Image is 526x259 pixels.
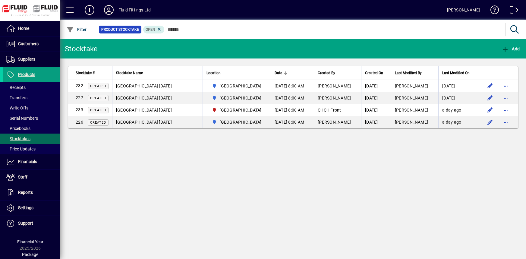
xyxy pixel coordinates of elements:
[209,118,264,126] span: AUCKLAND
[90,121,106,125] span: Created
[219,83,261,89] span: [GEOGRAPHIC_DATA]
[18,41,39,46] span: Customers
[502,46,520,51] span: Add
[90,84,106,88] span: Created
[143,26,165,33] mat-chip: Open Status: Open
[18,175,27,179] span: Staff
[3,134,60,144] a: Stocktakes
[501,93,511,103] button: More options
[3,154,60,169] a: Financials
[3,216,60,231] a: Support
[76,95,83,100] span: 227
[395,70,422,76] span: Last Modified By
[318,108,341,112] span: CHCH Front
[18,26,29,31] span: Home
[3,144,60,154] a: Price Updates
[18,221,33,226] span: Support
[275,70,310,76] div: Date
[438,80,479,92] td: [DATE]
[318,70,335,76] span: Created By
[3,113,60,123] a: Serial Numbers
[271,80,314,92] td: [DATE] 8:00 AM
[485,105,495,115] button: Edit
[116,84,172,88] span: [GEOGRAPHIC_DATA] [DATE]
[3,21,60,36] a: Home
[3,201,60,216] a: Settings
[219,107,261,113] span: [GEOGRAPHIC_DATA]
[118,5,151,15] div: Fluid Fittings Ltd
[3,36,60,52] a: Customers
[501,81,511,91] button: More options
[6,95,27,100] span: Transfers
[18,57,35,62] span: Suppliers
[505,1,518,21] a: Logout
[500,43,521,54] button: Add
[361,104,391,116] td: [DATE]
[271,92,314,104] td: [DATE] 8:00 AM
[90,96,106,100] span: Created
[116,70,143,76] span: Stocktake Name
[219,95,261,101] span: [GEOGRAPHIC_DATA]
[101,27,139,33] span: Product Stocktake
[318,120,351,125] span: [PERSON_NAME]
[485,117,495,127] button: Edit
[438,116,479,128] td: a day ago
[438,92,479,104] td: [DATE]
[391,104,438,116] td: [PERSON_NAME]
[271,104,314,116] td: [DATE] 8:00 AM
[67,27,87,32] span: Filter
[65,44,98,54] div: Stocktake
[365,70,383,76] span: Created On
[6,85,26,90] span: Receipts
[485,93,495,103] button: Edit
[275,70,282,76] span: Date
[116,108,172,112] span: [GEOGRAPHIC_DATA] [DATE]
[391,116,438,128] td: [PERSON_NAME]
[3,52,60,67] a: Suppliers
[3,185,60,200] a: Reports
[146,27,155,32] span: Open
[209,106,264,114] span: CHRISTCHURCH
[438,104,479,116] td: a day ago
[76,107,83,112] span: 233
[18,190,33,195] span: Reports
[501,105,511,115] button: More options
[447,5,480,15] div: [PERSON_NAME]
[76,70,95,76] span: Stocktake #
[6,106,28,110] span: Write Offs
[206,70,221,76] span: Location
[501,117,511,127] button: More options
[22,252,38,257] span: Package
[486,1,499,21] a: Knowledge Base
[391,92,438,104] td: [PERSON_NAME]
[116,96,172,100] span: [GEOGRAPHIC_DATA] [DATE]
[6,126,30,131] span: Pricebooks
[209,82,264,90] span: AUCKLAND
[206,70,267,76] div: Location
[318,96,351,100] span: [PERSON_NAME]
[3,123,60,134] a: Pricebooks
[6,116,38,121] span: Serial Numbers
[80,5,99,15] button: Add
[3,103,60,113] a: Write Offs
[361,92,391,104] td: [DATE]
[361,116,391,128] td: [DATE]
[76,70,109,76] div: Stocktake #
[17,239,43,244] span: Financial Year
[271,116,314,128] td: [DATE] 8:00 AM
[18,159,37,164] span: Financials
[361,80,391,92] td: [DATE]
[65,24,88,35] button: Filter
[6,147,36,151] span: Price Updates
[3,82,60,93] a: Receipts
[442,70,470,76] span: Last Modified On
[76,120,83,125] span: 226
[18,72,35,77] span: Products
[99,5,118,15] button: Profile
[116,70,199,76] div: Stocktake Name
[219,119,261,125] span: [GEOGRAPHIC_DATA]
[76,83,83,88] span: 232
[3,93,60,103] a: Transfers
[18,205,33,210] span: Settings
[6,136,30,141] span: Stocktakes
